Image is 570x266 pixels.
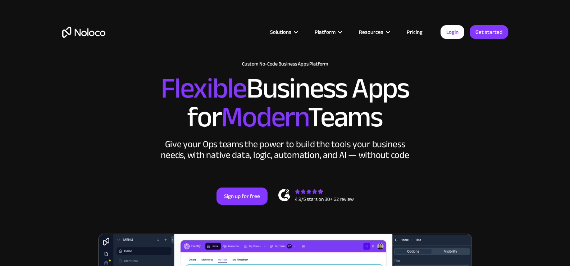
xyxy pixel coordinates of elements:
[306,27,350,37] div: Platform
[216,188,268,205] a: Sign up for free
[62,27,105,38] a: home
[161,62,246,115] span: Flexible
[261,27,306,37] div: Solutions
[398,27,432,37] a: Pricing
[270,27,291,37] div: Solutions
[350,27,398,37] div: Resources
[221,90,308,144] span: Modern
[315,27,336,37] div: Platform
[62,74,508,132] h2: Business Apps for Teams
[159,139,411,161] div: Give your Ops teams the power to build the tools your business needs, with native data, logic, au...
[441,25,464,39] a: Login
[359,27,383,37] div: Resources
[470,25,508,39] a: Get started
